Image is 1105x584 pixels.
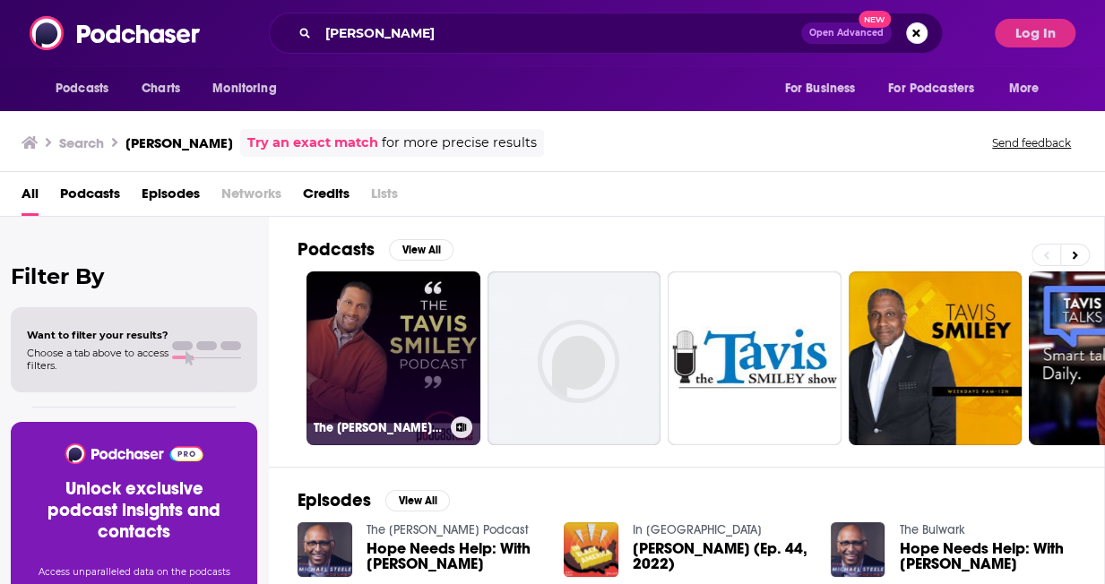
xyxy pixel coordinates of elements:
[367,522,529,537] a: The Michael Steele Podcast
[32,478,236,543] h3: Unlock exclusive podcast insights and contacts
[247,133,378,153] a: Try an exact match
[382,133,537,153] span: for more precise results
[995,19,1075,47] button: Log In
[59,134,104,151] h3: Search
[64,443,204,464] img: Podchaser - Follow, Share and Rate Podcasts
[27,347,168,372] span: Choose a tab above to access filters.
[221,179,281,216] span: Networks
[564,522,618,577] img: Tavis Smiley (Ep. 44, 2022)
[27,329,168,341] span: Want to filter your results?
[212,76,276,101] span: Monitoring
[130,72,191,106] a: Charts
[30,16,202,50] img: Podchaser - Follow, Share and Rate Podcasts
[306,271,480,445] a: The [PERSON_NAME] Podcast
[298,489,450,511] a: EpisodesView All
[298,238,453,261] a: PodcastsView All
[801,22,892,44] button: Open AdvancedNew
[831,522,885,577] img: Hope Needs Help: With Tavis Smiley
[11,263,257,289] h2: Filter By
[298,522,352,577] img: Hope Needs Help: With Tavis Smiley
[888,76,974,101] span: For Podcasters
[1009,76,1040,101] span: More
[367,541,543,571] a: Hope Needs Help: With Tavis Smiley
[298,489,371,511] h2: Episodes
[784,76,855,101] span: For Business
[899,541,1075,571] span: Hope Needs Help: With [PERSON_NAME]
[125,134,233,151] h3: [PERSON_NAME]
[633,541,809,571] a: Tavis Smiley (Ep. 44, 2022)
[385,490,450,511] button: View All
[298,238,375,261] h2: Podcasts
[633,522,762,537] a: In Black America
[60,179,120,216] a: Podcasts
[899,522,964,537] a: The Bulwark
[142,76,180,101] span: Charts
[56,76,108,101] span: Podcasts
[200,72,299,106] button: open menu
[142,179,200,216] a: Episodes
[987,135,1076,150] button: Send feedback
[318,19,801,47] input: Search podcasts, credits, & more...
[269,13,943,54] div: Search podcasts, credits, & more...
[876,72,1000,106] button: open menu
[371,179,398,216] span: Lists
[899,541,1075,571] a: Hope Needs Help: With Tavis Smiley
[772,72,877,106] button: open menu
[633,541,809,571] span: [PERSON_NAME] (Ep. 44, 2022)
[314,420,444,435] h3: The [PERSON_NAME] Podcast
[859,11,891,28] span: New
[997,72,1062,106] button: open menu
[367,541,543,571] span: Hope Needs Help: With [PERSON_NAME]
[303,179,350,216] a: Credits
[389,239,453,261] button: View All
[809,29,884,38] span: Open Advanced
[22,179,39,216] a: All
[43,72,132,106] button: open menu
